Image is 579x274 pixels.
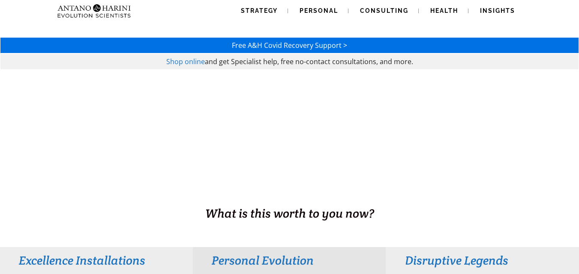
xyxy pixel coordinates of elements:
[212,253,366,268] h3: Personal Evolution
[232,41,347,50] a: Free A&H Covid Recovery Support >
[19,253,174,268] h3: Excellence Installations
[480,7,515,14] span: Insights
[205,206,374,221] span: What is this worth to you now?
[1,187,578,205] h1: BUSINESS. HEALTH. Family. Legacy
[430,7,458,14] span: Health
[166,57,205,66] a: Shop online
[360,7,408,14] span: Consulting
[300,7,338,14] span: Personal
[405,253,560,268] h3: Disruptive Legends
[241,7,278,14] span: Strategy
[205,57,413,66] span: and get Specialist help, free no-contact consultations, and more.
